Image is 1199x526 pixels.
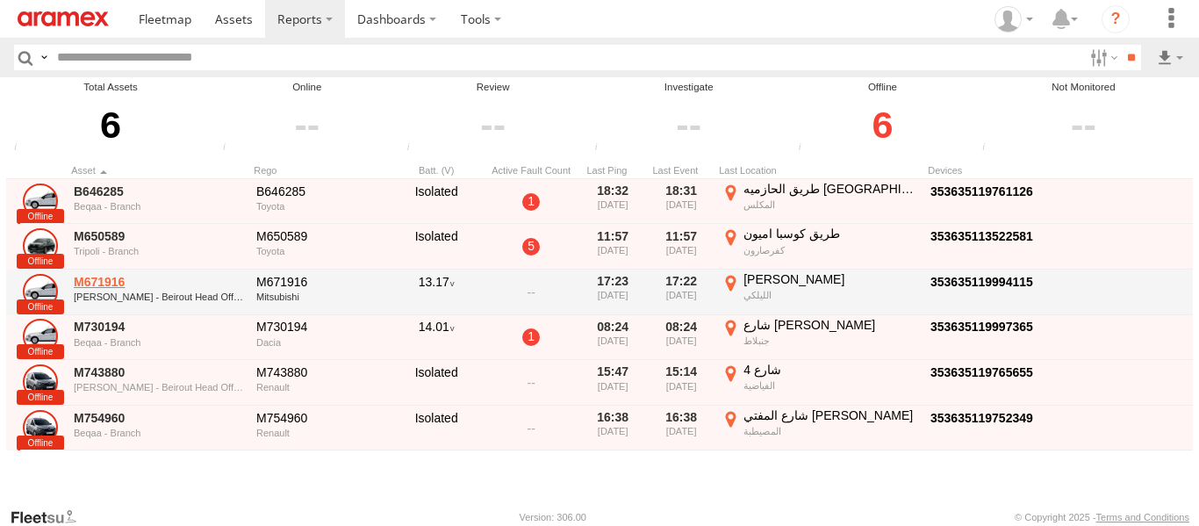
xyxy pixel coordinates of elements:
[74,319,244,335] a: M730194
[582,164,643,177] div: Click to Sort
[9,95,212,155] div: 6
[256,274,383,290] div: M671916
[74,337,244,348] div: Beqaa - Branch
[719,407,921,450] label: Click to View Event Location
[977,142,1003,155] div: The health of these assets types is not monitored.
[74,274,244,290] a: M671916
[650,362,712,404] div: 15:14 [DATE]
[988,6,1039,32] div: Mazen Siblini
[392,271,480,313] div: 13.17
[650,226,712,268] div: 11:57 [DATE]
[582,317,643,359] div: 08:24 [DATE]
[650,271,712,313] div: 17:22 [DATE]
[218,95,397,155] div: Click to filter by Online
[74,428,244,438] div: Beqaa - Branch
[743,379,918,392] div: الفياضية
[743,362,918,378] div: شارع 4
[719,317,921,359] label: Click to View Event Location
[743,425,918,437] div: المصيطبة
[743,244,918,256] div: كفرصارون
[218,80,397,95] div: Online
[254,164,385,177] div: Click to Sort
[256,428,383,438] div: Renault
[582,226,643,268] div: 11:57 [DATE]
[10,508,90,526] a: Visit our Website
[23,274,58,309] a: Click to View Asset Details
[590,95,788,155] div: Click to filter by Investigate
[37,45,51,70] label: Search Query
[18,11,109,26] img: aramex-logo.svg
[9,80,212,95] div: Total Assets
[71,164,247,177] div: Click to Sort
[719,362,921,404] label: Click to View Event Location
[522,238,540,256] a: 5
[256,364,383,380] div: M743880
[23,410,58,445] a: Click to View Asset Details
[590,80,788,95] div: Investigate
[650,407,712,450] div: 16:38 [DATE]
[23,319,58,354] a: Click to View Asset Details
[23,364,58,400] a: Click to View Asset Details
[74,410,244,426] a: M754960
[218,142,244,155] div: Number of assets that have communicated at least once in the last 6hrs
[256,228,383,244] div: M650589
[977,80,1190,95] div: Not Monitored
[256,246,383,256] div: Toyota
[650,317,712,359] div: 08:24 [DATE]
[977,95,1190,155] div: Click to filter by Not Monitored
[74,184,244,199] a: B646285
[582,181,643,223] div: 18:32 [DATE]
[256,410,383,426] div: M754960
[743,198,918,211] div: المكلس
[793,80,973,95] div: Offline
[522,328,540,346] a: 1
[1015,512,1189,522] div: © Copyright 2025 -
[74,246,244,256] div: Tripoli - Branch
[930,275,1033,289] a: Click to View Device Details
[74,364,244,380] a: M743880
[256,337,383,348] div: Dacia
[74,382,244,393] div: [PERSON_NAME] - Beirout Head Office
[392,164,480,177] div: Batt. (V)
[743,317,918,333] div: شارع [PERSON_NAME]
[74,292,244,302] div: [PERSON_NAME] - Beirout Head Office
[401,95,584,155] div: Click to filter by Review
[9,142,35,155] div: Total number of Enabled and Paused Assets
[520,512,586,522] div: Version: 306.00
[256,319,383,335] div: M730194
[590,142,616,155] div: Assets that have not communicated with the server in the last 24hrs
[74,228,244,244] a: M650589
[487,164,575,177] div: Active Fault Count
[582,271,643,313] div: 17:23 [DATE]
[743,335,918,347] div: جنبلاط
[650,181,712,223] div: 18:31 [DATE]
[256,201,383,212] div: Toyota
[928,164,1103,177] div: Devices
[392,317,480,359] div: 14.01
[930,411,1033,425] a: Click to View Device Details
[74,201,244,212] div: Beqaa - Branch
[256,292,383,302] div: Mitsubishi
[719,164,921,177] div: Last Location
[930,365,1033,379] a: Click to View Device Details
[522,193,540,211] a: 1
[401,142,427,155] div: Assets that have not communicated at least once with the server in the last 6hrs
[743,289,918,301] div: الليلكي
[719,271,921,313] label: Click to View Event Location
[793,95,973,155] div: Click to filter by Offline
[23,228,58,263] a: Click to View Asset Details
[1096,512,1189,522] a: Terms and Conditions
[650,164,712,177] div: Click to Sort
[743,226,918,241] div: طريق كوسبا اميون
[743,407,918,423] div: شارع المفتي [PERSON_NAME]
[719,181,921,223] label: Click to View Event Location
[582,362,643,404] div: 15:47 [DATE]
[793,142,820,155] div: Assets that have not communicated at least once with the server in the last 48hrs
[1155,45,1185,70] label: Export results as...
[582,407,643,450] div: 16:38 [DATE]
[743,271,918,287] div: [PERSON_NAME]
[23,184,58,219] a: Click to View Asset Details
[930,229,1033,243] a: Click to View Device Details
[743,181,918,197] div: طريق الحازميه [GEOGRAPHIC_DATA]
[930,184,1033,198] a: Click to View Device Details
